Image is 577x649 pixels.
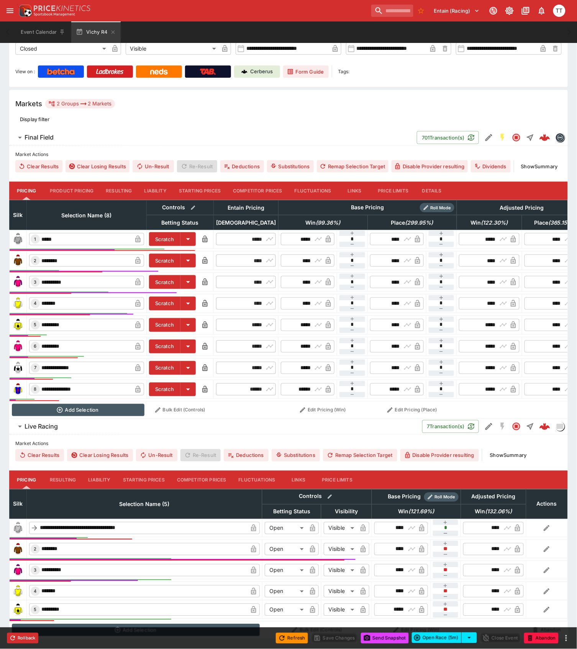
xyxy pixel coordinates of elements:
[272,449,320,462] button: Substitutions
[67,449,133,462] button: Clear Losing Results
[400,449,479,462] button: Disable Provider resulting
[12,564,24,577] img: runner 3
[317,160,388,173] button: Remap Selection Target
[33,344,38,349] span: 6
[224,449,269,462] button: Deductions
[100,182,138,200] button: Resulting
[276,633,308,644] button: Refresh
[297,218,349,227] span: Win(99.36%)
[523,420,537,434] button: Straight
[420,203,454,212] div: Show/hide Price Roll mode configuration.
[15,66,35,78] label: View on :
[482,420,496,434] button: Edit Detail
[10,200,27,230] th: Silk
[316,218,341,227] em: ( 99.36 %)
[510,420,523,434] button: Closed
[12,604,24,616] img: runner 5
[53,211,120,220] span: Selection Name (8)
[12,276,24,288] img: runner 3
[149,232,180,246] button: Scratch
[12,522,24,534] img: blank-silk.png
[371,5,413,17] input: search
[405,218,433,227] em: ( 299.95 %)
[17,3,32,18] img: PriceKinetics Logo
[556,133,564,142] img: betmakers
[265,543,307,555] div: Open
[227,182,288,200] button: Competitor Prices
[415,182,449,200] button: Details
[524,634,559,641] span: Mark an event as closed and abandoned.
[233,471,282,489] button: Fluctuations
[519,4,533,18] button: Documentation
[556,422,564,431] img: liveracing
[82,471,116,489] button: Liability
[539,421,550,432] div: ea03444b-6f1d-4e6f-b8fd-01f9bf633208
[383,218,442,227] span: Place(299.95%)
[528,624,565,636] button: Abandon
[370,404,455,416] button: Edit Pricing (Place)
[556,422,565,431] div: liveracing
[487,4,500,18] button: Connected to PK
[324,604,357,616] div: Visible
[316,471,359,489] button: Price Limits
[9,419,422,434] button: Live Racing
[12,362,24,374] img: runner 7
[214,215,279,230] th: [DEMOGRAPHIC_DATA]
[251,68,273,76] p: Cerberus
[15,449,64,462] button: Clear Results
[12,319,24,331] img: runner 5
[523,131,537,145] button: Straight
[417,131,479,144] button: 701Transaction(s)
[12,233,24,245] img: runner 1
[33,258,38,263] span: 2
[323,449,397,462] button: Remap Selection Target
[133,160,174,173] button: Un-Result
[281,404,366,416] button: Edit Pricing (Win)
[283,66,329,78] a: Form Guide
[12,297,24,310] img: runner 4
[551,2,568,19] button: Tala Taufale
[326,507,366,516] span: Visibility
[415,5,427,17] button: No Bookmarks
[535,4,549,18] button: Notifications
[200,69,216,75] img: TabNZ
[15,113,54,125] button: Display filter
[512,422,521,431] svg: Closed
[324,564,357,577] div: Visible
[264,624,369,636] button: Bulk Edit (Controls)
[33,237,38,242] span: 1
[462,633,477,643] button: select merge strategy
[265,604,307,616] div: Open
[485,507,512,516] em: ( 132.06 %)
[412,633,477,643] div: split button
[324,585,357,598] div: Visible
[553,5,566,17] div: Tala Taufale
[462,218,516,227] span: Win(122.30%)
[361,633,409,644] button: Send Snapshot
[33,322,38,328] span: 5
[12,383,24,396] img: runner 8
[9,471,44,489] button: Pricing
[556,133,565,142] div: betmakers
[412,633,462,643] button: Open Race (5m)
[149,254,180,268] button: Scratch
[48,99,112,108] div: 2 Groups 2 Markets
[265,564,307,577] div: Open
[241,69,248,75] img: Cerberus
[467,507,521,516] span: Win(132.06%)
[12,543,24,555] img: runner 2
[34,13,75,16] img: Sportsbook Management
[524,633,559,644] button: Abandon
[424,493,459,502] div: Show/hide Price Roll mode configuration.
[325,492,335,502] button: Bulk edit
[15,160,62,173] button: Clear Results
[33,607,38,613] span: 5
[265,507,319,516] span: Betting Status
[428,205,454,211] span: Roll Mode
[138,182,173,200] button: Liability
[7,633,38,644] button: Rollback
[117,471,171,489] button: Starting Prices
[214,200,279,215] th: Entain Pricing
[429,5,484,17] button: Select Tenant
